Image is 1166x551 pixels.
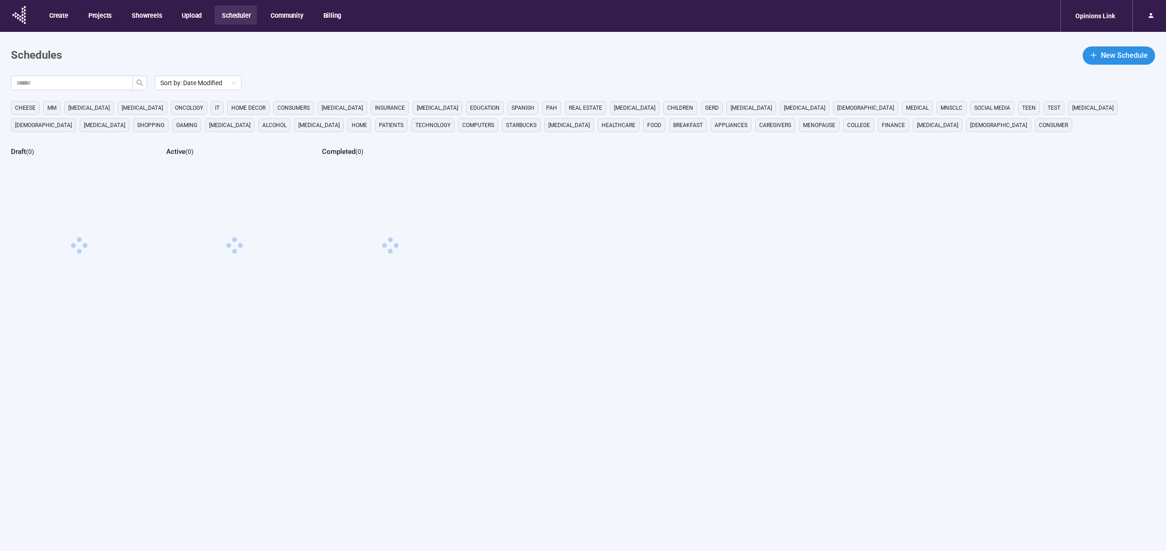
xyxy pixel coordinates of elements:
span: [MEDICAL_DATA] [917,121,958,130]
span: healthcare [602,121,635,130]
span: PAH [546,103,557,112]
button: Projects [81,5,118,25]
span: ( 0 ) [26,148,34,155]
span: it [215,103,220,112]
button: plusNew Schedule [1083,46,1155,65]
span: Teen [1022,103,1036,112]
span: [MEDICAL_DATA] [68,103,110,112]
span: cheese [15,103,36,112]
span: [DEMOGRAPHIC_DATA] [15,121,72,130]
button: Billing [316,5,348,25]
span: ( 0 ) [185,148,194,155]
span: plus [1090,51,1097,59]
span: [MEDICAL_DATA] [84,121,125,130]
div: Opinions Link [1070,7,1120,25]
span: home decor [231,103,266,112]
span: [DEMOGRAPHIC_DATA] [837,103,894,112]
span: caregivers [759,121,791,130]
span: [MEDICAL_DATA] [614,103,655,112]
span: mnsclc [941,103,962,112]
span: [MEDICAL_DATA] [122,103,163,112]
span: gaming [176,121,197,130]
span: ( 0 ) [355,148,363,155]
button: Showreels [124,5,168,25]
span: MM [47,103,56,112]
span: [MEDICAL_DATA] [417,103,458,112]
span: education [470,103,500,112]
span: oncology [175,103,203,112]
span: [MEDICAL_DATA] [731,103,772,112]
span: [MEDICAL_DATA] [322,103,363,112]
span: college [847,121,870,130]
span: [DEMOGRAPHIC_DATA] [970,121,1027,130]
span: finance [882,121,905,130]
span: children [667,103,693,112]
span: [MEDICAL_DATA] [1072,103,1114,112]
button: Scheduler [215,5,257,25]
span: appliances [715,121,747,130]
span: home [352,121,367,130]
span: [MEDICAL_DATA] [548,121,590,130]
span: [MEDICAL_DATA] [209,121,251,130]
span: real estate [569,103,602,112]
span: computers [462,121,494,130]
span: consumers [277,103,310,112]
button: Community [263,5,309,25]
h2: Draft [11,148,26,156]
span: search [136,79,143,87]
span: technology [415,121,450,130]
span: New Schedule [1101,50,1148,61]
span: Spanish [511,103,534,112]
h1: Schedules [11,47,62,64]
span: Test [1048,103,1060,112]
span: GERD [705,103,719,112]
span: shopping [137,121,164,130]
button: search [133,76,147,90]
h2: Active [166,148,185,156]
button: Create [42,5,75,25]
span: [MEDICAL_DATA] [784,103,825,112]
span: medical [906,103,929,112]
span: social media [974,103,1010,112]
span: menopause [803,121,835,130]
span: Food [647,121,661,130]
span: consumer [1039,121,1068,130]
span: breakfast [673,121,703,130]
h2: Completed [322,148,355,156]
button: Upload [174,5,208,25]
span: Insurance [375,103,405,112]
span: Patients [379,121,404,130]
span: [MEDICAL_DATA] [298,121,340,130]
span: Sort by: Date Modified [160,76,236,90]
span: alcohol [262,121,286,130]
span: starbucks [506,121,537,130]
